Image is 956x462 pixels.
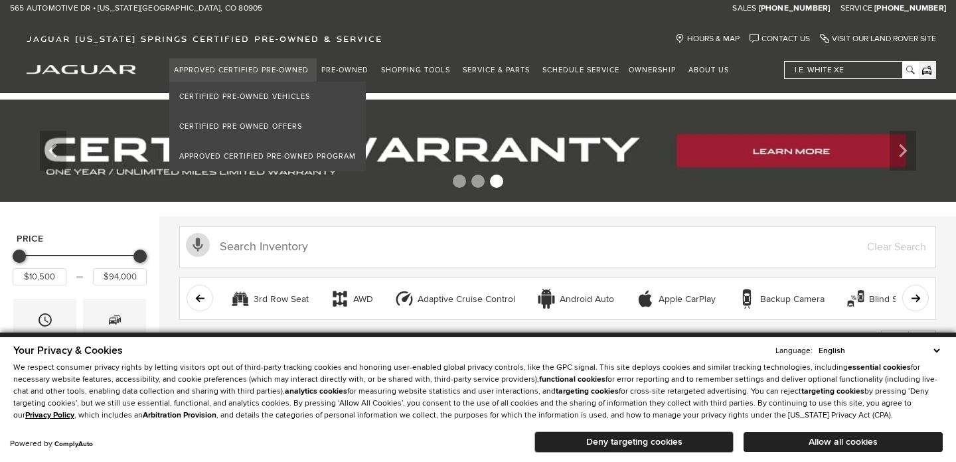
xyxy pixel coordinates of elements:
div: Price [13,245,147,285]
div: Maximum Price [133,250,147,263]
button: scroll right [902,285,929,311]
span: Go to slide 1 [453,175,466,188]
span: Service [840,3,872,13]
button: Deny targeting cookies [534,431,734,453]
strong: functional cookies [539,374,605,384]
a: Certified Pre Owned Offers [169,112,366,141]
a: Grid View [882,331,908,358]
a: [PHONE_NUMBER] [874,3,946,14]
strong: essential cookies [848,362,911,372]
span: Sales [732,3,756,13]
div: 3rd Row Seat [254,293,309,305]
div: Adaptive Cruise Control [394,289,414,309]
button: Android AutoAndroid Auto [529,285,621,313]
button: 3rd Row Seat3rd Row Seat [223,285,316,313]
u: Privacy Policy [25,410,74,420]
a: Approved Certified Pre-Owned [169,58,317,82]
strong: targeting cookies [556,386,619,396]
div: Apple CarPlay [659,293,716,305]
a: Contact Us [750,34,810,44]
span: Your Privacy & Cookies [13,344,123,357]
div: Android Auto [560,293,614,305]
svg: Click to toggle on voice search [186,233,210,257]
span: 38 Vehicles for Sale in [US_STATE][GEOGRAPHIC_DATA], [GEOGRAPHIC_DATA] [179,329,738,386]
button: Allow all cookies [744,432,943,452]
button: Apple CarPlayApple CarPlay [628,285,723,313]
a: Ownership [624,58,684,82]
div: Previous [40,131,66,171]
a: Service & Parts [458,58,538,82]
div: Powered by [10,440,93,448]
div: Next [890,131,916,171]
button: Backup CameraBackup Camera [730,285,832,313]
div: Adaptive Cruise Control [418,293,515,305]
div: YearYear [13,299,76,360]
div: 3rd Row Seat [230,289,250,309]
a: Visit Our Land Rover Site [820,34,936,44]
a: Pre-Owned [317,58,376,82]
a: Shopping Tools [376,58,458,82]
div: Minimum Price [13,250,26,263]
a: [PHONE_NUMBER] [759,3,831,14]
img: Jaguar [27,65,136,74]
div: Android Auto [536,289,556,309]
a: Approved Certified Pre-Owned Program [169,141,366,171]
nav: Main Navigation [169,58,737,82]
input: i.e. White XE [785,62,917,78]
a: ComplyAuto [54,440,93,448]
div: Language: [775,347,813,355]
div: Blind Spot Monitor [846,289,866,309]
h5: Price [17,233,143,245]
span: Jaguar [US_STATE] Springs Certified Pre-Owned & Service [27,34,382,44]
button: Blind Spot MonitorBlind Spot Monitor [838,285,952,313]
a: 565 Automotive Dr • [US_STATE][GEOGRAPHIC_DATA], CO 80905 [10,3,262,14]
div: MakeMake [83,299,146,360]
a: jaguar [27,63,136,74]
a: Certified Pre-Owned Vehicles [169,82,366,112]
strong: Arbitration Provision [143,410,216,420]
a: About Us [684,58,737,82]
div: AWD [353,293,373,305]
a: Hours & Map [675,34,740,44]
button: AWDAWD [323,285,380,313]
div: Blind Spot Monitor [869,293,945,305]
div: Apple CarPlay [635,289,655,309]
span: Go to slide 3 [490,175,503,188]
input: Search Inventory [179,226,936,268]
button: Adaptive Cruise ControlAdaptive Cruise Control [387,285,522,313]
strong: analytics cookies [285,386,347,396]
div: Backup Camera [737,289,757,309]
button: scroll left [187,285,213,311]
input: Minimum [13,268,66,285]
a: Jaguar [US_STATE] Springs Certified Pre-Owned & Service [20,34,389,44]
strong: targeting cookies [801,386,864,396]
p: We respect consumer privacy rights by letting visitors opt out of third-party tracking cookies an... [13,362,943,422]
span: Make [107,309,123,336]
input: Maximum [93,268,147,285]
a: Schedule Service [538,58,624,82]
span: Go to slide 2 [471,175,485,188]
span: Year [37,309,53,336]
select: Language Select [815,345,943,357]
div: Backup Camera [760,293,825,305]
div: AWD [330,289,350,309]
